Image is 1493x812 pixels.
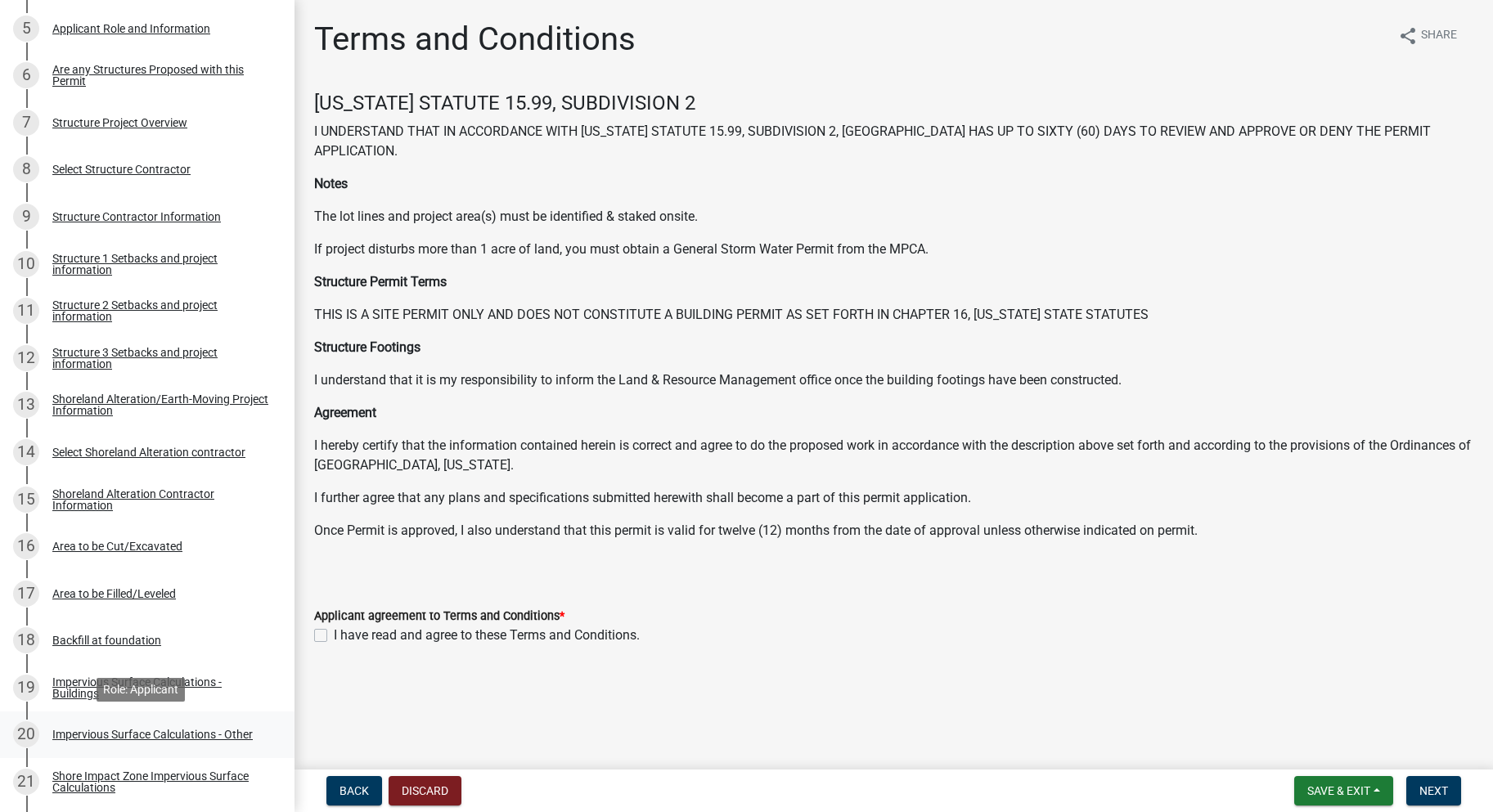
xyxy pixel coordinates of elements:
[13,298,39,324] div: 11
[52,164,191,175] div: Select Structure Contractor
[13,627,39,653] div: 18
[52,393,268,416] div: Shoreland Alteration/Earth-Moving Project Information
[52,488,268,511] div: Shoreland Alteration Contractor Information
[1307,784,1370,797] span: Save & Exit
[13,110,39,136] div: 7
[52,541,182,552] div: Area to be Cut/Excavated
[13,345,39,371] div: 12
[52,347,268,370] div: Structure 3 Setbacks and project information
[52,676,268,699] div: Impervious Surface Calculations - Buildings
[13,16,39,42] div: 5
[314,339,420,355] strong: Structure Footings
[13,62,39,88] div: 6
[314,122,1473,161] p: I UNDERSTAND THAT IN ACCORDANCE WITH [US_STATE] STATUTE 15.99, SUBDIVISION 2, [GEOGRAPHIC_DATA] H...
[13,581,39,607] div: 17
[314,274,447,289] strong: Structure Permit Terms
[52,770,268,793] div: Shore Impact Zone Impervious Surface Calculations
[1294,776,1393,805] button: Save & Exit
[13,156,39,182] div: 8
[314,405,376,420] strong: Agreement
[52,117,187,128] div: Structure Project Overview
[13,721,39,747] div: 20
[52,211,221,222] div: Structure Contractor Information
[13,675,39,701] div: 19
[52,729,253,740] div: Impervious Surface Calculations - Other
[1419,784,1448,797] span: Next
[1398,26,1418,46] i: share
[52,635,161,646] div: Backfill at foundation
[13,769,39,795] div: 21
[334,626,640,645] label: I have read and agree to these Terms and Conditions.
[326,776,382,805] button: Back
[52,23,210,34] div: Applicant Role and Information
[314,20,636,59] h1: Terms and Conditions
[52,253,268,276] div: Structure 1 Setbacks and project information
[389,776,461,805] button: Discard
[314,176,348,191] strong: Notes
[1421,26,1457,46] span: Share
[52,588,176,599] div: Area to be Filled/Leveled
[314,240,1473,259] p: If project disturbs more than 1 acre of land, you must obtain a General Storm Water Permit from t...
[314,370,1473,390] p: I understand that it is my responsibility to inform the Land & Resource Management office once th...
[13,439,39,465] div: 14
[52,64,268,87] div: Are any Structures Proposed with this Permit
[1385,20,1470,52] button: shareShare
[13,533,39,559] div: 16
[314,611,564,622] label: Applicant agreement to Terms and Conditions
[314,436,1473,475] p: I hereby certify that the information contained herein is correct and agree to do the proposed wo...
[52,446,245,458] div: Select Shoreland Alteration contractor
[13,251,39,277] div: 10
[314,207,1473,227] p: The lot lines and project area(s) must be identified & staked onsite.
[13,204,39,230] div: 9
[314,488,1473,508] p: I further agree that any plans and specifications submitted herewith shall become a part of this ...
[314,521,1473,541] p: Once Permit is approved, I also understand that this permit is valid for twelve (12) months from ...
[97,678,185,702] div: Role: Applicant
[13,392,39,418] div: 13
[314,305,1473,325] p: THIS IS A SITE PERMIT ONLY AND DOES NOT CONSTITUTE A BUILDING PERMIT AS SET FORTH IN CHAPTER 16, ...
[52,299,268,322] div: Structure 2 Setbacks and project information
[314,92,1473,115] h4: [US_STATE] STATUTE 15.99, SUBDIVISION 2
[13,487,39,513] div: 15
[340,784,369,797] span: Back
[1406,776,1461,805] button: Next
